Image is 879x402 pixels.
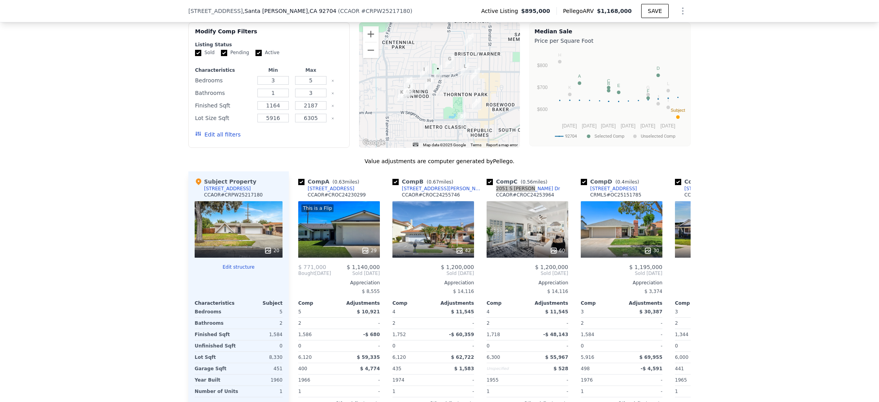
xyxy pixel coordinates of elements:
div: 20 [264,247,279,255]
span: 3 [675,309,678,315]
span: 498 [581,366,590,371]
div: 1 [675,386,714,397]
div: 1974 [392,375,432,386]
div: Bedrooms [195,75,253,86]
a: [STREET_ADDRESS] [298,186,354,192]
span: 1,752 [392,332,406,337]
div: Comp E [675,178,739,186]
div: [STREET_ADDRESS] [204,186,251,192]
div: 2218 S Linda Way [445,55,454,68]
div: [STREET_ADDRESS] [590,186,637,192]
span: $ 528 [553,366,568,371]
div: Bathrooms [195,318,237,329]
div: 1,584 [240,329,283,340]
text: Unselected Comp [641,134,675,139]
text: $700 [537,85,548,90]
div: - [623,386,662,397]
div: - [675,286,757,297]
span: 6,000 [675,355,688,360]
span: 0.67 [429,179,439,185]
div: ( ) [338,7,412,15]
label: Pending [221,49,249,56]
text: C [607,78,610,83]
span: Sold [DATE] [487,270,568,276]
div: Bedrooms [195,306,237,317]
div: Year Built [195,375,237,386]
div: 1 [487,386,526,397]
text: Selected Comp [595,134,624,139]
div: - [623,375,662,386]
span: Sold [DATE] [392,270,474,276]
div: 2713 S Glenarbor St [398,88,406,102]
input: Sold [195,50,201,56]
div: 29 [361,247,377,255]
span: ( miles) [518,179,551,185]
text: B [607,81,610,86]
div: Finished Sqft [195,100,253,111]
div: 1 [392,386,432,397]
span: $ 3,374 [644,289,662,294]
text: E [617,83,620,88]
div: 2 [298,318,337,329]
span: 0 [392,343,396,349]
div: - [341,340,380,351]
a: Open this area in Google Maps (opens a new window) [361,138,387,148]
span: -$ 60,359 [449,332,474,337]
div: Subject Property [195,178,256,186]
div: - [435,386,474,397]
div: 2525 S Maddock St [425,76,433,90]
span: 5,916 [581,355,594,360]
span: $895,000 [521,7,550,15]
div: Unspecified [487,363,526,374]
div: 2710 S Deegan Dr [401,88,409,101]
span: 6,120 [392,355,406,360]
text: I [667,98,669,103]
div: CCAOR # CROC24230299 [308,192,366,198]
span: -$ 4,591 [641,366,662,371]
div: Appreciation [581,280,662,286]
div: Characteristics [195,300,239,306]
div: This is a Flip [301,204,334,212]
a: [STREET_ADDRESS] [675,186,731,192]
div: 2051 S [PERSON_NAME] Dr [496,186,560,192]
div: A chart. [534,46,686,144]
span: Sold [DATE] [331,270,380,276]
button: SAVE [641,4,669,18]
div: 1 [241,386,283,397]
div: Subject [239,300,283,306]
span: $ 10,921 [357,309,380,315]
span: 0.4 [617,179,625,185]
div: 3017 S Thornton St [458,112,466,126]
span: -$ 48,143 [543,332,568,337]
text: A [578,74,581,78]
span: 4 [392,309,396,315]
text: L [667,81,669,86]
div: Max [294,67,328,73]
span: $ 59,335 [357,355,380,360]
span: $ 1,200,000 [535,264,568,270]
span: ( miles) [612,179,642,185]
div: Adjustments [622,300,662,306]
div: 2 [581,318,620,329]
span: 435 [392,366,401,371]
span: 0 [581,343,584,349]
text: K [568,85,571,90]
div: Adjustments [433,300,474,306]
button: Keyboard shortcuts [413,143,418,146]
text: [DATE] [640,123,655,129]
div: 5 [240,306,283,317]
span: 1,718 [487,332,500,337]
text: J [657,95,659,99]
text: [DATE] [660,123,675,129]
span: $ 11,545 [545,309,568,315]
div: [STREET_ADDRESS] [308,186,354,192]
div: Comp [487,300,527,306]
div: Comp [392,300,433,306]
div: - [435,340,474,351]
text: G [646,85,650,90]
button: Edit structure [195,264,283,270]
div: 2517 W Central Ave [404,76,412,90]
span: 0 [487,343,490,349]
text: [DATE] [562,123,577,129]
label: Sold [195,49,215,56]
